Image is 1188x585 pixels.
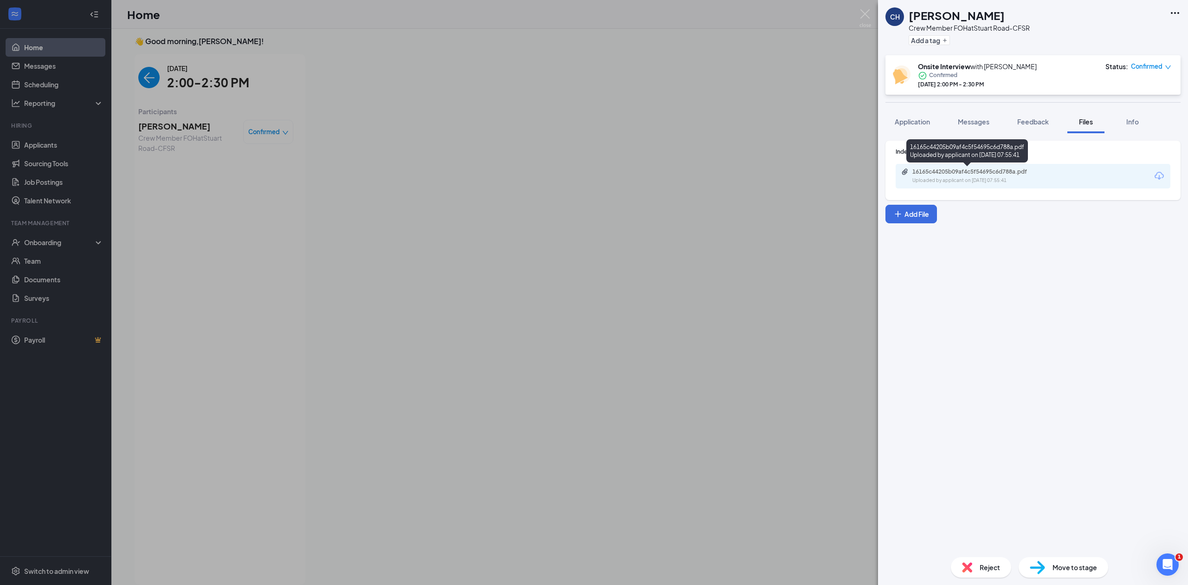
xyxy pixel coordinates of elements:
[918,62,1037,71] div: with [PERSON_NAME]
[958,117,989,126] span: Messages
[895,117,930,126] span: Application
[885,205,937,223] button: Add FilePlus
[1154,170,1165,182] svg: Download
[1165,64,1171,71] span: down
[909,35,950,45] button: PlusAdd a tag
[896,148,1170,156] div: Indeed Resume
[909,7,1005,23] h1: [PERSON_NAME]
[1017,117,1049,126] span: Feedback
[1156,553,1179,576] iframe: Intercom live chat
[890,12,900,21] div: CH
[906,139,1028,162] div: 16165c44205b09af4c5f54695c6d788a.pdf Uploaded by applicant on [DATE] 07:55:41
[1169,7,1181,19] svg: Ellipses
[1079,117,1093,126] span: Files
[1131,62,1162,71] span: Confirmed
[893,209,903,219] svg: Plus
[1126,117,1139,126] span: Info
[1175,553,1183,561] span: 1
[901,168,909,175] svg: Paperclip
[1052,562,1097,572] span: Move to stage
[909,23,1030,32] div: Crew Member FOH at Stuart Road-CFSR
[1105,62,1128,71] div: Status :
[918,62,970,71] b: Onsite Interview
[918,80,1037,88] div: [DATE] 2:00 PM - 2:30 PM
[901,168,1052,184] a: Paperclip16165c44205b09af4c5f54695c6d788a.pdfUploaded by applicant on [DATE] 07:55:41
[918,71,927,80] svg: CheckmarkCircle
[912,177,1052,184] div: Uploaded by applicant on [DATE] 07:55:41
[980,562,1000,572] span: Reject
[942,38,948,43] svg: Plus
[912,168,1042,175] div: 16165c44205b09af4c5f54695c6d788a.pdf
[929,71,957,80] span: Confirmed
